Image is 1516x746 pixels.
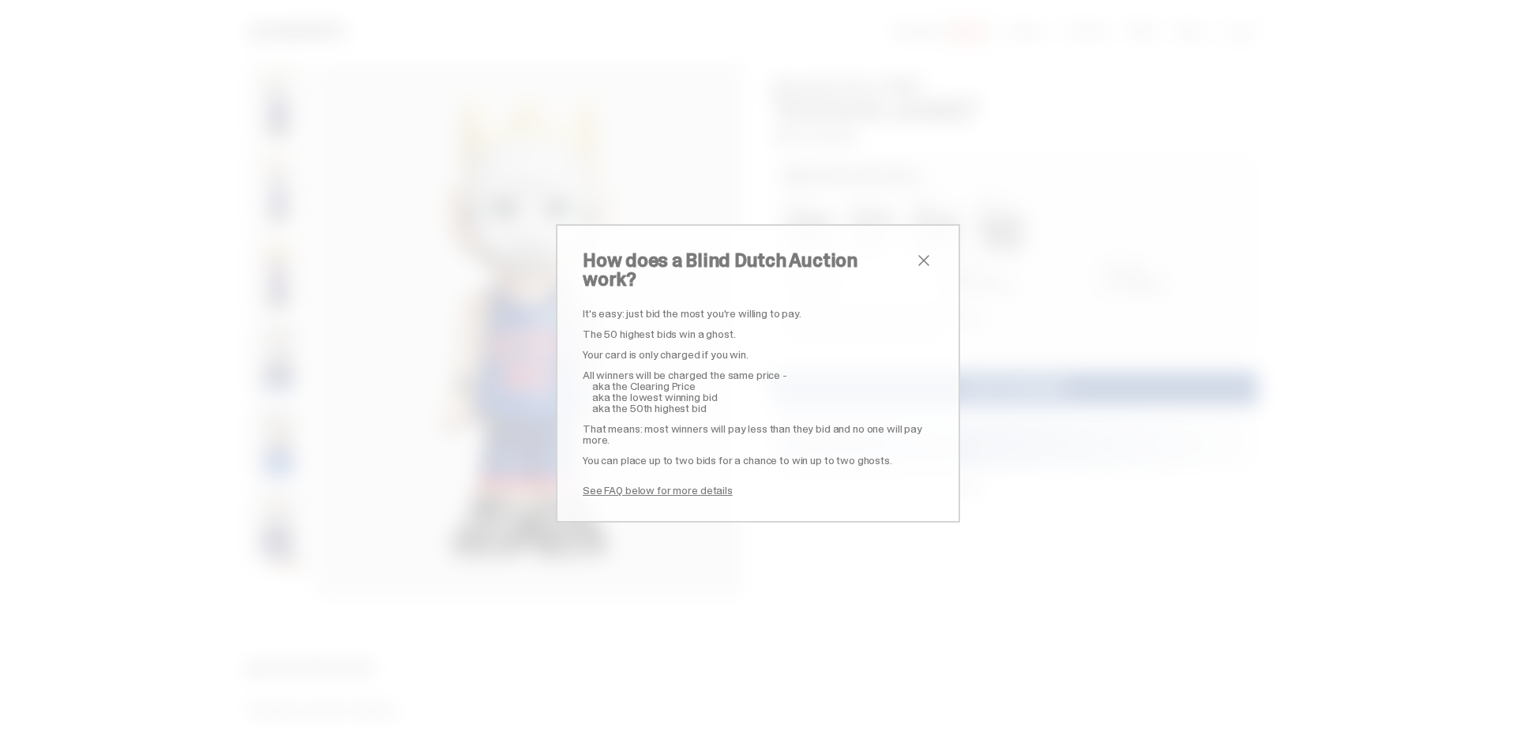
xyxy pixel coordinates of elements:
[583,423,933,445] p: That means: most winners will pay less than they bid and no one will pay more.
[583,483,733,497] a: See FAQ below for more details
[583,369,933,380] p: All winners will be charged the same price -
[592,401,707,415] span: aka the 50th highest bid
[914,251,933,270] button: close
[592,379,696,393] span: aka the Clearing Price
[583,308,933,319] p: It's easy: just bid the most you're willing to pay.
[583,251,914,289] h2: How does a Blind Dutch Auction work?
[583,349,933,360] p: Your card is only charged if you win.
[592,390,717,404] span: aka the lowest winning bid
[583,328,933,339] p: The 50 highest bids win a ghost.
[583,455,933,466] p: You can place up to two bids for a chance to win up to two ghosts.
